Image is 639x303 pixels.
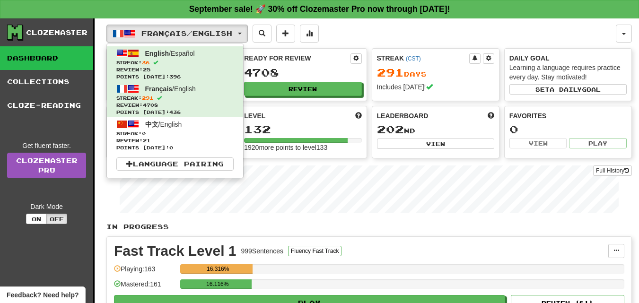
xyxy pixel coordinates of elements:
[116,102,234,109] span: Review: 4708
[116,66,234,73] span: Review: 25
[145,85,196,93] span: / English
[114,264,175,280] div: Playing: 163
[244,82,361,96] button: Review
[145,121,158,128] span: 中文
[244,143,361,152] div: 1920 more points to level 133
[114,279,175,295] div: Mastered: 161
[244,111,265,121] span: Level
[116,137,234,144] span: Review: 21
[26,28,88,37] div: Clozemaster
[509,84,627,95] button: Seta dailygoal
[142,130,146,136] span: 0
[244,53,350,63] div: Ready for Review
[107,117,243,153] a: 中文/EnglishStreak:0 Review:21Points [DATE]:0
[145,85,173,93] span: Français
[142,95,153,101] span: 291
[593,165,632,176] button: Full History
[114,244,236,258] div: Fast Track Level 1
[145,121,182,128] span: / English
[288,246,341,256] button: Fluency Fast Track
[107,46,243,82] a: English/EspañolStreak:36 Review:25Points [DATE]:396
[377,123,494,136] div: nd
[7,290,79,300] span: Open feedback widget
[355,111,362,121] span: Score more points to level up
[377,82,494,92] div: Includes [DATE]!
[377,66,404,79] span: 291
[241,246,284,256] div: 999 Sentences
[377,53,469,63] div: Streak
[7,141,86,150] div: Get fluent faster.
[141,29,232,37] span: Français / English
[377,139,494,149] button: View
[116,144,234,151] span: Points [DATE]: 0
[189,4,450,14] strong: September sale! 🚀 30% off Clozemaster Pro now through [DATE]!
[550,86,582,93] span: a daily
[145,50,169,57] span: English
[509,111,627,121] div: Favorites
[107,82,243,117] a: Français/EnglishStreak:291 Review:4708Points [DATE]:436
[244,123,361,135] div: 132
[253,25,271,43] button: Search sentences
[106,25,248,43] button: Français/English
[509,138,567,148] button: View
[145,50,195,57] span: / Español
[377,67,494,79] div: Day s
[116,130,234,137] span: Streak:
[377,111,429,121] span: Leaderboard
[377,122,404,136] span: 202
[116,109,234,116] span: Points [DATE]: 436
[46,214,67,224] button: Off
[7,202,86,211] div: Dark Mode
[276,25,295,43] button: Add sentence to collection
[183,279,252,289] div: 16.116%
[116,59,234,66] span: Streak:
[142,60,149,65] span: 36
[569,138,627,148] button: Play
[116,73,234,80] span: Points [DATE]: 396
[244,67,361,78] div: 4708
[116,95,234,102] span: Streak:
[300,25,319,43] button: More stats
[509,123,627,135] div: 0
[509,63,627,82] div: Learning a language requires practice every day. Stay motivated!
[7,153,86,178] a: ClozemasterPro
[183,264,253,274] div: 16.316%
[406,55,421,62] a: (CST)
[116,157,234,171] a: Language Pairing
[509,53,627,63] div: Daily Goal
[106,222,632,232] p: In Progress
[488,111,494,121] span: This week in points, UTC
[26,214,47,224] button: On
